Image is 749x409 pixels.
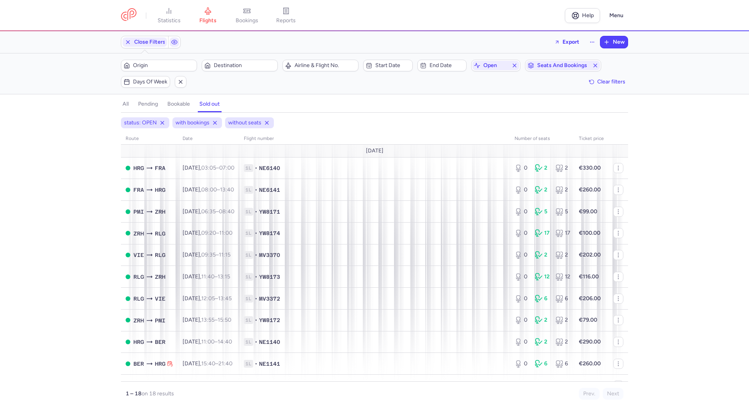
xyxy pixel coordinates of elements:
span: 1L [244,229,253,237]
span: MV3370 [259,251,280,259]
div: 6 [556,360,570,368]
div: 17 [556,229,570,237]
button: Prev. [579,388,600,400]
span: 1L [244,273,253,281]
span: [DATE], [183,360,233,367]
time: 09:20 [201,230,216,236]
span: – [201,360,233,367]
div: 2 [556,338,570,346]
div: 0 [515,273,529,281]
button: Start date [363,60,412,71]
span: Zurich, Zürich, Switzerland [133,316,144,325]
span: [DATE], [183,186,234,193]
strong: €79.00 [579,317,597,323]
span: 1L [244,338,253,346]
button: New [600,36,628,48]
strong: €260.00 [579,186,601,193]
span: flights [199,17,217,24]
button: Destination [202,60,278,71]
span: [DATE], [183,230,233,236]
div: 2 [535,164,549,172]
span: NE6141 [259,186,280,194]
span: Hurghada, Hurghada, Egypt [155,186,165,194]
a: Help [565,8,600,23]
time: 21:40 [218,360,233,367]
span: NE1140 [259,338,280,346]
button: Close Filters [121,36,168,48]
time: 11:00 [219,230,233,236]
span: open [483,62,508,69]
button: Origin [121,60,197,71]
time: 06:35 [201,208,216,215]
strong: €330.00 [579,165,601,171]
span: [DATE] [366,148,383,154]
time: 11:15 [219,251,231,258]
span: without seats [228,119,261,127]
span: NE6140 [259,164,280,172]
span: status: OPEN [124,119,157,127]
span: [DATE], [183,338,232,345]
span: YW8172 [259,316,280,324]
strong: €202.00 [579,251,601,258]
span: Vienna International, Vienna, Austria [133,251,144,259]
div: 0 [515,229,529,237]
span: – [201,251,231,258]
span: Vienna International, Vienna, Austria [155,294,165,303]
span: • [255,338,257,346]
strong: €99.00 [579,208,597,215]
span: Son Sant Joan Airport, Palma, Spain [133,207,144,216]
span: Frankfurt International Airport, Frankfurt am Main, Germany [155,164,165,172]
h4: all [122,101,129,108]
h4: sold out [199,101,220,108]
span: statistics [158,17,181,24]
div: 2 [556,316,570,324]
span: New [613,39,625,45]
span: Laage, Rostock, Germany [133,294,144,303]
div: 0 [515,316,529,324]
div: 2 [556,251,570,259]
span: YW8171 [259,208,280,216]
time: 13:45 [218,295,232,302]
div: 0 [515,295,529,303]
span: Days of week [133,79,167,85]
span: 1L [244,186,253,194]
span: NE1141 [259,360,280,368]
span: • [255,186,257,194]
div: 6 [535,360,549,368]
span: • [255,316,257,324]
div: 12 [556,273,570,281]
span: – [201,230,233,236]
span: [DATE], [183,295,232,302]
time: 08:00 [201,186,217,193]
div: 2 [535,316,549,324]
time: 11:40 [201,273,215,280]
strong: €290.00 [579,338,601,345]
span: – [201,165,234,171]
time: 11:00 [201,338,215,345]
span: Laage, Rostock, Germany [155,251,165,259]
span: 1L [244,208,253,216]
span: Zurich, Zürich, Switzerland [155,207,165,216]
time: 13:55 [201,317,215,323]
span: • [255,229,257,237]
span: Close Filters [134,39,165,45]
time: 07:00 [219,165,234,171]
th: number of seats [510,133,574,145]
span: Hurghada, Hurghada, Egypt [133,164,144,172]
button: Seats and bookings [525,60,601,71]
button: Next [603,388,623,400]
span: Destination [214,62,275,69]
span: Berlin Brandenburg Airport, Berlin, Germany [155,338,165,346]
th: date [178,133,239,145]
strong: 1 – 18 [126,390,142,397]
span: 1L [244,360,253,368]
a: bookings [227,7,266,24]
span: • [255,208,257,216]
div: 12 [535,273,549,281]
th: Flight number [239,133,510,145]
button: End date [417,60,467,71]
span: YW8174 [259,229,280,237]
time: 03:05 [201,165,216,171]
span: • [255,360,257,368]
span: [DATE], [183,165,234,171]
